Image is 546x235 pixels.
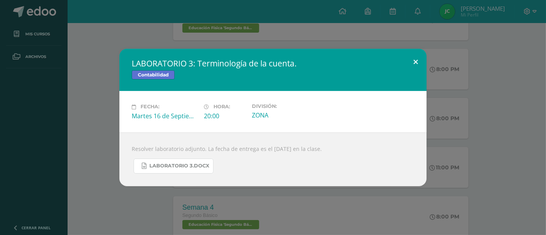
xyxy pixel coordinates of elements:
[213,104,230,110] span: Hora:
[119,132,427,186] div: Resolver laboratorio adjunto. La fecha de entrega es el [DATE] en la clase.
[132,112,198,120] div: Martes 16 de Septiembre
[204,112,246,120] div: 20:00
[134,159,213,174] a: LABORATORIO 3.docx
[405,49,427,75] button: Close (Esc)
[252,111,318,119] div: ZONA
[149,163,209,169] span: LABORATORIO 3.docx
[132,58,414,69] h2: LABORATORIO 3: Terminología de la cuenta.
[252,103,318,109] label: División:
[141,104,159,110] span: Fecha:
[132,70,175,79] span: Contabilidad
